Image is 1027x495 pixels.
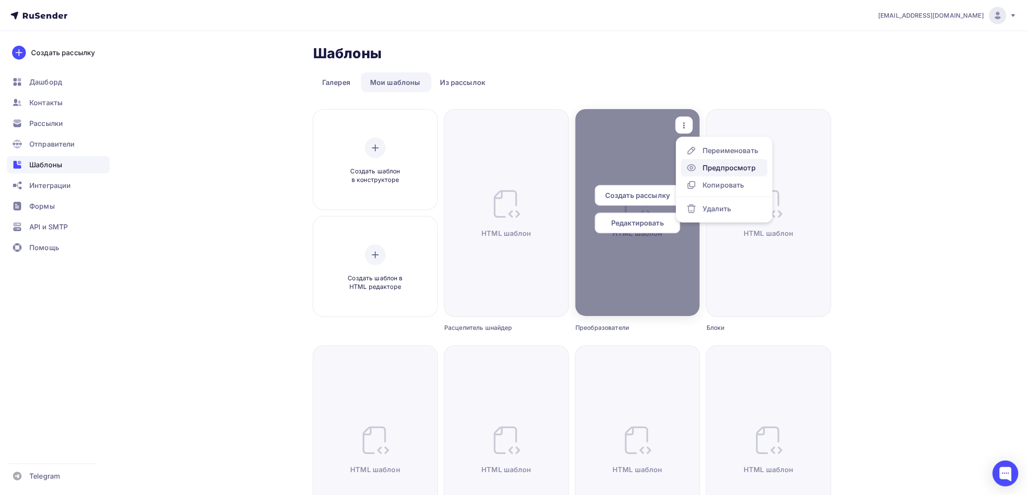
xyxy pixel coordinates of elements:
[878,11,984,20] span: [EMAIL_ADDRESS][DOMAIN_NAME]
[29,160,62,170] span: Шаблоны
[7,156,110,173] a: Шаблоны
[313,45,382,62] h2: Шаблоны
[334,167,416,185] span: Создать шаблон в конструкторе
[29,118,63,128] span: Рассылки
[29,242,59,253] span: Помощь
[703,145,758,156] div: Переименовать
[707,323,800,332] div: Блоки
[611,218,664,228] span: Редактировать
[7,197,110,215] a: Формы
[29,201,55,211] span: Формы
[29,139,75,149] span: Отправители
[703,204,731,214] div: Удалить
[878,7,1017,24] a: [EMAIL_ADDRESS][DOMAIN_NAME]
[29,180,71,191] span: Интеграции
[313,72,359,92] a: Галерея
[703,163,756,173] div: Предпросмотр
[29,77,62,87] span: Дашборд
[703,180,744,190] div: Копировать
[575,323,669,332] div: Преобразователи
[29,97,63,108] span: Контакты
[444,323,537,332] div: Расцепитель шнайдер
[7,135,110,153] a: Отправители
[31,47,95,58] div: Создать рассылку
[7,73,110,91] a: Дашборд
[431,72,495,92] a: Из рассылок
[7,94,110,111] a: Контакты
[29,222,68,232] span: API и SMTP
[334,274,416,291] span: Создать шаблон в HTML редакторе
[361,72,430,92] a: Мои шаблоны
[605,190,670,201] span: Создать рассылку
[29,471,60,481] span: Telegram
[7,115,110,132] a: Рассылки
